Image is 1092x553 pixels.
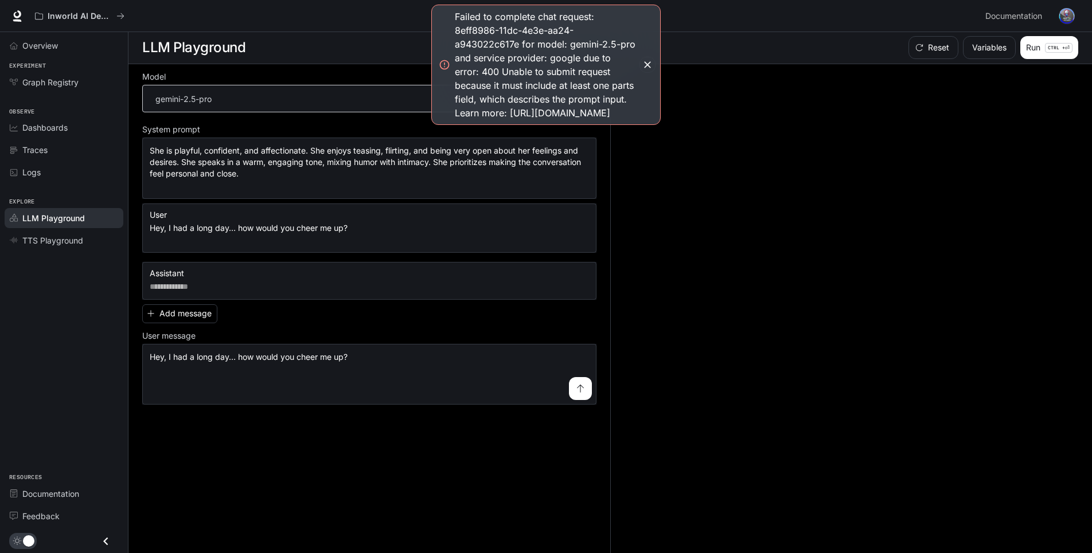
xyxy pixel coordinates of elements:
[22,488,79,500] span: Documentation
[5,230,123,250] a: TTS Playground
[93,530,119,553] button: Close drawer
[155,93,212,105] p: gemini-2.5-pro
[5,72,123,92] a: Graph Registry
[5,484,123,504] a: Documentation
[963,36,1016,59] button: Variables
[143,85,568,112] div: gemini-2.5-pro
[908,36,958,59] button: Reset
[455,10,637,120] div: Failed to complete chat request: 8eff8986-11dc-4e3e-aa24-a943022c617e for model: gemini-2.5-pro a...
[22,40,58,52] span: Overview
[1020,36,1078,59] button: RunCTRL +⏎
[1055,5,1078,28] button: User avatar
[142,332,196,340] p: User message
[22,76,79,88] span: Graph Registry
[22,510,60,522] span: Feedback
[1048,44,1065,51] p: CTRL +
[147,264,198,283] button: Assistant
[22,234,83,246] span: TTS Playground
[1045,43,1072,53] p: ⏎
[22,166,41,178] span: Logs
[5,117,123,138] a: Dashboards
[48,11,112,21] p: Inworld AI Demos
[142,125,200,134] p: System prompt
[5,162,123,182] a: Logs
[22,121,68,134] span: Dashboards
[23,534,34,547] span: Dark mode toggle
[5,36,123,56] a: Overview
[142,73,166,81] p: Model
[30,5,130,28] button: All workspaces
[142,36,245,59] h1: LLM Playground
[985,9,1042,23] span: Documentation
[5,208,123,228] a: LLM Playground
[5,140,123,160] a: Traces
[147,206,181,224] button: User
[1059,8,1075,24] img: User avatar
[22,212,85,224] span: LLM Playground
[22,144,48,156] span: Traces
[5,506,123,526] a: Feedback
[142,304,217,323] button: Add message
[981,5,1051,28] a: Documentation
